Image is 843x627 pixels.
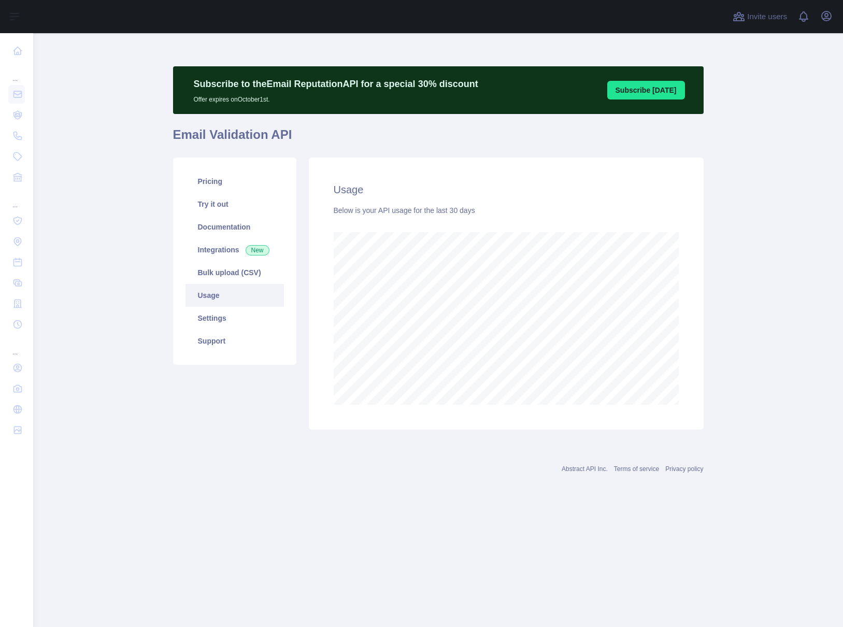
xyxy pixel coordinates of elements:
h2: Usage [334,182,679,197]
a: Settings [185,307,284,330]
span: Invite users [747,11,787,23]
button: Subscribe [DATE] [607,81,685,99]
p: Offer expires on October 1st. [194,91,478,104]
a: Privacy policy [665,465,703,473]
div: Below is your API usage for the last 30 days [334,205,679,216]
a: Terms of service [614,465,659,473]
a: Abstract API Inc. [562,465,608,473]
a: Support [185,330,284,352]
a: Integrations New [185,238,284,261]
a: Documentation [185,216,284,238]
p: Subscribe to the Email Reputation API for a special 30 % discount [194,77,478,91]
div: ... [8,189,25,209]
button: Invite users [731,8,789,25]
a: Bulk upload (CSV) [185,261,284,284]
a: Usage [185,284,284,307]
a: Pricing [185,170,284,193]
span: New [246,245,269,255]
h1: Email Validation API [173,126,704,151]
div: ... [8,336,25,357]
div: ... [8,62,25,83]
a: Try it out [185,193,284,216]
